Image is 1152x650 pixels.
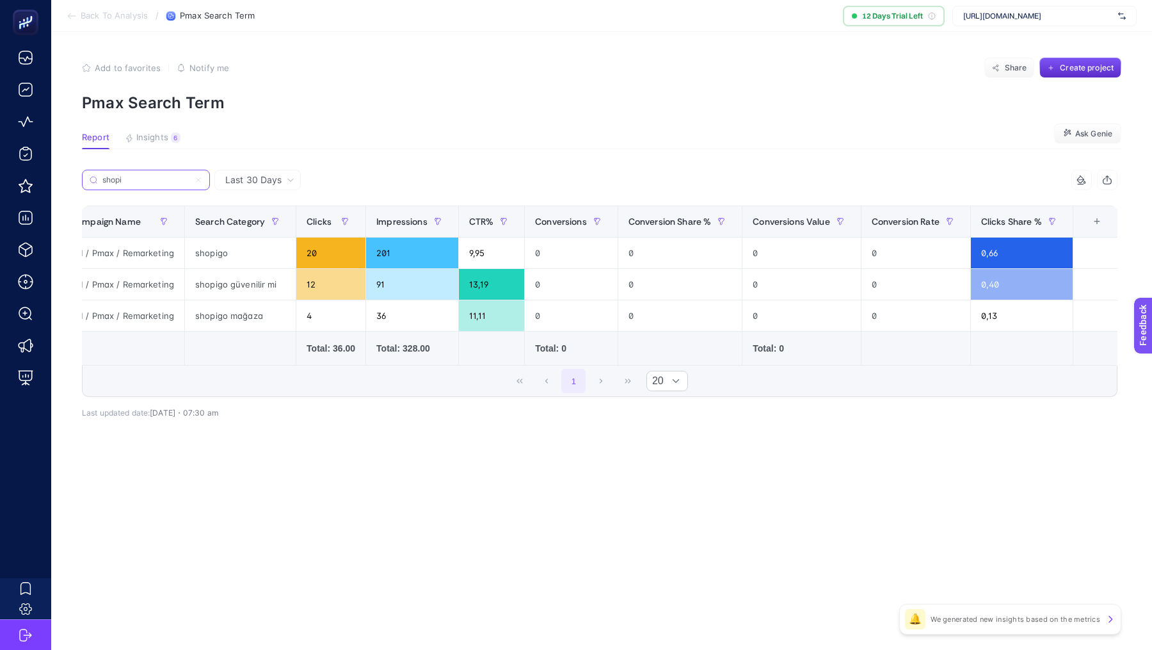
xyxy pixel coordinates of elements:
span: Clicks [307,216,332,227]
div: 0 [525,238,618,268]
div: 4 [296,300,365,331]
div: RM / Pmax / Remarketing [60,269,184,300]
div: 0 [618,238,742,268]
div: 0 [742,238,860,268]
div: 9,95 [459,238,525,268]
span: Create project [1060,63,1114,73]
div: shopigo [185,238,296,268]
input: Search [102,175,189,185]
div: 36 [366,300,458,331]
span: Last 30 Days [225,174,282,186]
img: svg%3e [1118,10,1126,22]
span: Report [82,133,109,143]
div: RM / Pmax / Remarketing [60,300,184,331]
span: Campaign Name [70,216,141,227]
p: Pmax Search Term [82,93,1121,112]
div: 91 [366,269,458,300]
span: 12 Days Trial Left [862,11,923,21]
div: Total: 328.00 [376,342,448,355]
span: Ask Genie [1075,129,1112,139]
span: CTR% [469,216,494,227]
span: / [156,10,159,20]
div: 0 [525,300,618,331]
div: + [1085,216,1109,227]
div: 0 [742,300,860,331]
span: Add to favorites [95,63,161,73]
div: 12 [296,269,365,300]
span: Clicks Share % [981,216,1042,227]
span: Rows per page [647,371,664,391]
span: [DATE]・07:30 am [150,408,218,418]
div: 0 [861,300,970,331]
button: Ask Genie [1054,124,1121,144]
span: Insights [136,133,168,143]
span: Conversion Share % [628,216,712,227]
button: Create project [1039,58,1121,78]
span: Impressions [376,216,428,227]
span: Feedback [8,4,49,14]
div: Total: 36.00 [307,342,355,355]
div: Total: 0 [535,342,607,355]
span: Last updated date: [82,408,150,418]
div: 0,66 [971,238,1073,268]
div: 0,40 [971,269,1073,300]
span: Conversions Value [753,216,829,227]
button: Notify me [177,63,229,73]
span: Share [1005,63,1027,73]
div: 0,13 [971,300,1073,331]
button: 1 [561,369,586,393]
span: Back To Analysis [81,11,148,21]
div: RM / Pmax / Remarketing [60,238,184,268]
span: Search Category [195,216,265,227]
div: Last 30 Days [82,190,1117,418]
div: 0 [742,269,860,300]
div: 11,11 [459,300,525,331]
div: 0 [618,269,742,300]
div: 13,19 [459,269,525,300]
div: 201 [366,238,458,268]
span: Conversions [535,216,587,227]
span: Notify me [189,63,229,73]
span: Conversion Rate [872,216,940,227]
button: Share [984,58,1034,78]
div: shopigo güvenilir mi [185,269,296,300]
div: 0 [861,269,970,300]
button: Add to favorites [82,63,161,73]
div: 20 [296,238,365,268]
span: [URL][DOMAIN_NAME] [963,11,1113,21]
div: 0 [861,238,970,268]
div: 10 items selected [1084,216,1094,245]
div: 0 [618,300,742,331]
div: Total: 0 [753,342,850,355]
span: Pmax Search Term [180,11,255,21]
div: 6 [171,133,180,143]
div: shopigo mağaza [185,300,296,331]
div: 0 [525,269,618,300]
